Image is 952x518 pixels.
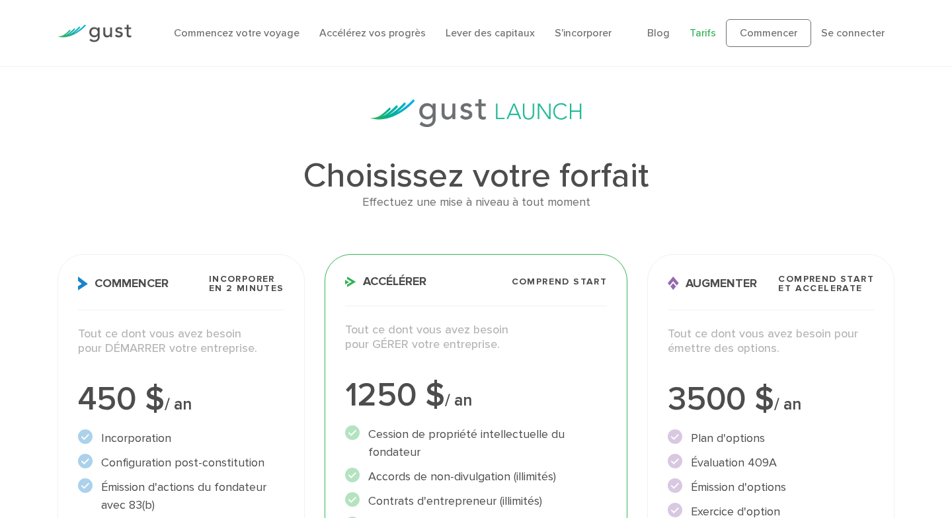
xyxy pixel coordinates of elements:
a: S'incorporer [555,26,612,39]
font: Plan d'options [691,431,765,445]
a: Lever des capitaux [446,26,535,39]
a: Se connecter [821,26,885,39]
font: Incorporation [101,431,171,445]
font: 1250 $ [345,376,445,415]
font: Cession de propriété intellectuelle du fondateur [368,427,565,459]
font: pour GÉRER votre entreprise. [345,337,500,351]
font: Choisissez votre forfait [303,155,649,196]
font: en 2 minutes [209,282,284,294]
font: Accélérer [363,275,426,288]
a: Accélérez vos progrès [319,26,426,39]
font: Accords de non-divulgation (illimités) [368,470,556,484]
font: Configuration post-constitution [101,456,264,470]
a: Commencez votre voyage [174,26,299,39]
font: Commencer [95,277,169,290]
font: / an [165,394,192,414]
font: Commencer [740,26,797,39]
font: Tout ce dont vous avez besoin [78,327,241,341]
a: Commencer [726,19,811,47]
font: Comprend START [778,273,874,284]
font: / an [774,394,801,414]
font: Émission d'options [691,480,786,494]
font: Évaluation 409A [691,456,777,470]
font: Émission d'actions du fondateur avec 83(b) [101,480,266,512]
font: 450 $ [78,380,165,419]
font: et ACCELERATE [778,282,862,294]
a: Tarifs [690,26,716,39]
img: Icône d'accélération [345,277,356,287]
font: Tout ce dont vous avez besoin pour [668,327,858,341]
font: Comprend START [512,276,608,287]
font: / an [445,390,472,410]
font: Contrats d'entrepreneur (illimités) [368,494,542,508]
img: gust-launch-logos.svg [370,99,582,127]
font: Incorporer [209,273,275,284]
img: Icône de démarrage X2 [78,277,88,290]
font: Tout ce dont vous avez besoin [345,323,508,337]
font: pour DÉMARRER votre entreprise. [78,341,257,355]
a: Blog [647,26,670,39]
img: Icône de levage [668,277,679,290]
font: 3500 $ [668,380,774,419]
font: Augmenter [686,277,757,290]
font: émettre des options. [668,341,779,355]
img: Logo Gust [58,24,132,42]
font: Effectuez une mise à niveau à tout moment [362,195,590,209]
